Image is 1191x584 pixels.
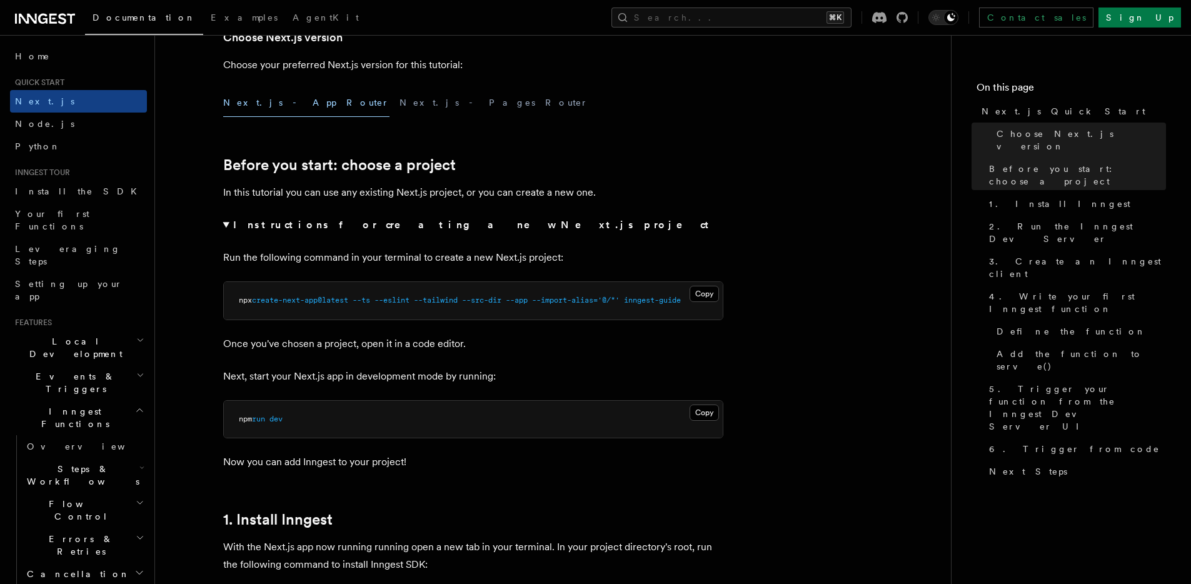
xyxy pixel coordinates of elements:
[223,56,723,74] p: Choose your preferred Next.js version for this tutorial:
[27,441,156,451] span: Overview
[15,244,121,266] span: Leveraging Steps
[10,90,147,113] a: Next.js
[223,453,723,471] p: Now you can add Inngest to your project!
[223,538,723,573] p: With the Next.js app now running running open a new tab in your terminal. In your project directo...
[269,415,283,423] span: dev
[10,168,70,178] span: Inngest tour
[22,533,136,558] span: Errors & Retries
[992,320,1166,343] a: Define the function
[984,250,1166,285] a: 3. Create an Inngest client
[984,215,1166,250] a: 2. Run the Inngest Dev Server
[989,465,1067,478] span: Next Steps
[22,435,147,458] a: Overview
[10,365,147,400] button: Events & Triggers
[203,4,285,34] a: Examples
[15,279,123,301] span: Setting up your app
[223,184,723,201] p: In this tutorial you can use any existing Next.js project, or you can create a new one.
[22,463,139,488] span: Steps & Workflows
[15,119,74,129] span: Node.js
[1098,8,1181,28] a: Sign Up
[928,10,958,25] button: Toggle dark mode
[15,96,74,106] span: Next.js
[984,193,1166,215] a: 1. Install Inngest
[977,100,1166,123] a: Next.js Quick Start
[10,370,136,395] span: Events & Triggers
[984,158,1166,193] a: Before you start: choose a project
[827,11,844,24] kbd: ⌘K
[989,383,1166,433] span: 5. Trigger your function from the Inngest Dev Server UI
[22,528,147,563] button: Errors & Retries
[10,335,136,360] span: Local Development
[598,296,620,305] span: '@/*'
[374,296,410,305] span: --eslint
[353,296,370,305] span: --ts
[10,203,147,238] a: Your first Functions
[989,255,1166,280] span: 3. Create an Inngest client
[989,290,1166,315] span: 4. Write your first Inngest function
[10,113,147,135] a: Node.js
[997,348,1166,373] span: Add the function to serve()
[690,286,719,302] button: Copy
[22,568,130,580] span: Cancellation
[10,273,147,308] a: Setting up your app
[22,498,136,523] span: Flow Control
[400,89,588,117] button: Next.js - Pages Router
[22,493,147,528] button: Flow Control
[997,325,1146,338] span: Define the function
[984,438,1166,460] a: 6. Trigger from code
[252,296,348,305] span: create-next-app@latest
[22,458,147,493] button: Steps & Workflows
[989,220,1166,245] span: 2. Run the Inngest Dev Server
[223,156,456,174] a: Before you start: choose a project
[223,216,723,234] summary: Instructions for creating a new Next.js project
[977,80,1166,100] h4: On this page
[239,415,252,423] span: npm
[414,296,458,305] span: --tailwind
[979,8,1093,28] a: Contact sales
[10,330,147,365] button: Local Development
[10,400,147,435] button: Inngest Functions
[506,296,528,305] span: --app
[223,249,723,266] p: Run the following command in your terminal to create a new Next.js project:
[15,186,144,196] span: Install the SDK
[93,13,196,23] span: Documentation
[984,460,1166,483] a: Next Steps
[992,343,1166,378] a: Add the function to serve()
[10,318,52,328] span: Features
[462,296,501,305] span: --src-dir
[239,296,252,305] span: npx
[85,4,203,35] a: Documentation
[989,163,1166,188] span: Before you start: choose a project
[532,296,598,305] span: --import-alias=
[997,128,1166,153] span: Choose Next.js version
[989,198,1130,210] span: 1. Install Inngest
[984,378,1166,438] a: 5. Trigger your function from the Inngest Dev Server UI
[252,415,265,423] span: run
[15,209,89,231] span: Your first Functions
[992,123,1166,158] a: Choose Next.js version
[10,135,147,158] a: Python
[223,368,723,385] p: Next, start your Next.js app in development mode by running:
[982,105,1145,118] span: Next.js Quick Start
[10,405,135,430] span: Inngest Functions
[15,141,61,151] span: Python
[223,335,723,353] p: Once you've chosen a project, open it in a code editor.
[624,296,681,305] span: inngest-guide
[10,238,147,273] a: Leveraging Steps
[984,285,1166,320] a: 4. Write your first Inngest function
[211,13,278,23] span: Examples
[223,89,389,117] button: Next.js - App Router
[285,4,366,34] a: AgentKit
[233,219,714,231] strong: Instructions for creating a new Next.js project
[223,511,333,528] a: 1. Install Inngest
[690,405,719,421] button: Copy
[10,45,147,68] a: Home
[10,78,64,88] span: Quick start
[15,50,50,63] span: Home
[10,180,147,203] a: Install the SDK
[293,13,359,23] span: AgentKit
[989,443,1160,455] span: 6. Trigger from code
[223,29,343,46] a: Choose Next.js version
[611,8,852,28] button: Search...⌘K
